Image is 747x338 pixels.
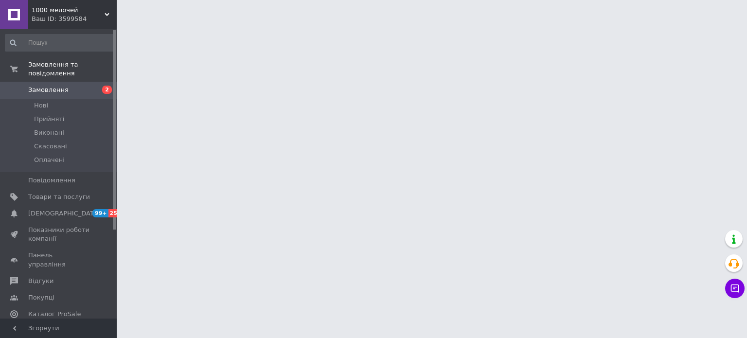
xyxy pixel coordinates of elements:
[28,60,117,78] span: Замовлення та повідомлення
[34,115,64,124] span: Прийняті
[34,142,67,151] span: Скасовані
[32,6,105,15] span: 1000 мелочей
[34,156,65,164] span: Оплачені
[28,251,90,268] span: Панель управління
[102,86,112,94] span: 2
[28,193,90,201] span: Товари та послуги
[5,34,115,52] input: Пошук
[28,209,100,218] span: [DEMOGRAPHIC_DATA]
[28,86,69,94] span: Замовлення
[725,279,745,298] button: Чат з покупцем
[34,101,48,110] span: Нові
[28,176,75,185] span: Повідомлення
[92,209,108,217] span: 99+
[28,226,90,243] span: Показники роботи компанії
[28,277,53,285] span: Відгуки
[28,310,81,319] span: Каталог ProSale
[28,293,54,302] span: Покупці
[32,15,117,23] div: Ваш ID: 3599584
[108,209,120,217] span: 25
[34,128,64,137] span: Виконані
